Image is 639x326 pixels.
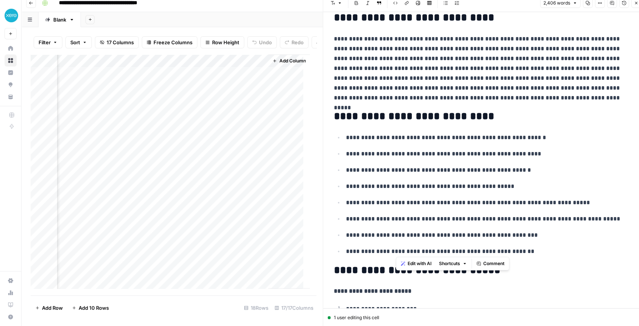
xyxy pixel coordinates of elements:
[269,56,309,66] button: Add Column
[473,259,507,269] button: Comment
[483,260,504,267] span: Comment
[241,302,271,314] div: 18 Rows
[34,36,62,48] button: Filter
[5,91,17,103] a: Your Data
[200,36,244,48] button: Row Height
[79,304,109,312] span: Add 10 Rows
[292,39,304,46] span: Redo
[5,42,17,54] a: Home
[271,302,316,314] div: 17/17 Columns
[5,67,17,79] a: Insights
[398,259,434,269] button: Edit with AI
[408,260,431,267] span: Edit with AI
[5,275,17,287] a: Settings
[95,36,139,48] button: 17 Columns
[439,260,460,267] span: Shortcuts
[279,57,306,64] span: Add Column
[67,302,113,314] button: Add 10 Rows
[107,39,134,46] span: 17 Columns
[5,299,17,311] a: Learning Hub
[259,39,272,46] span: Undo
[5,79,17,91] a: Opportunities
[65,36,92,48] button: Sort
[142,36,197,48] button: Freeze Columns
[39,12,81,27] a: Blank
[31,302,67,314] button: Add Row
[5,54,17,67] a: Browse
[5,287,17,299] a: Usage
[5,6,17,25] button: Workspace: XeroOps
[280,36,309,48] button: Redo
[212,39,239,46] span: Row Height
[42,304,63,312] span: Add Row
[70,39,80,46] span: Sort
[436,259,470,269] button: Shortcuts
[154,39,192,46] span: Freeze Columns
[5,9,18,22] img: XeroOps Logo
[39,39,51,46] span: Filter
[53,16,66,23] div: Blank
[5,311,17,323] button: Help + Support
[247,36,277,48] button: Undo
